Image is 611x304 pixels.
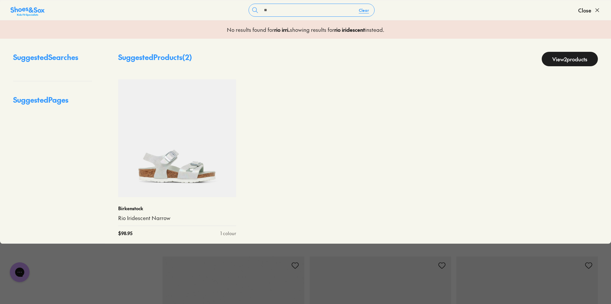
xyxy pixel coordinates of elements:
span: Close [578,6,591,14]
button: Close [578,3,600,17]
iframe: Gorgias live chat messenger [7,260,33,284]
img: SNS_Logo_Responsive.svg [11,6,45,17]
span: ( 2 ) [182,52,192,62]
b: rio irri . [274,26,290,33]
a: View2products [542,52,598,66]
p: No results found for showing results for instead. [227,26,384,33]
p: Suggested Pages [13,94,92,111]
a: Shoes &amp; Sox [11,5,45,15]
b: rio iridescent [334,26,365,33]
div: 1 colour [220,230,236,237]
p: Suggested Products [118,52,192,66]
span: $ 98.95 [118,230,132,237]
a: Rio Iridescent Narrow [118,214,236,222]
button: Clear [354,4,374,16]
p: Suggested Searches [13,52,92,68]
p: Birkenstock [118,205,236,212]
